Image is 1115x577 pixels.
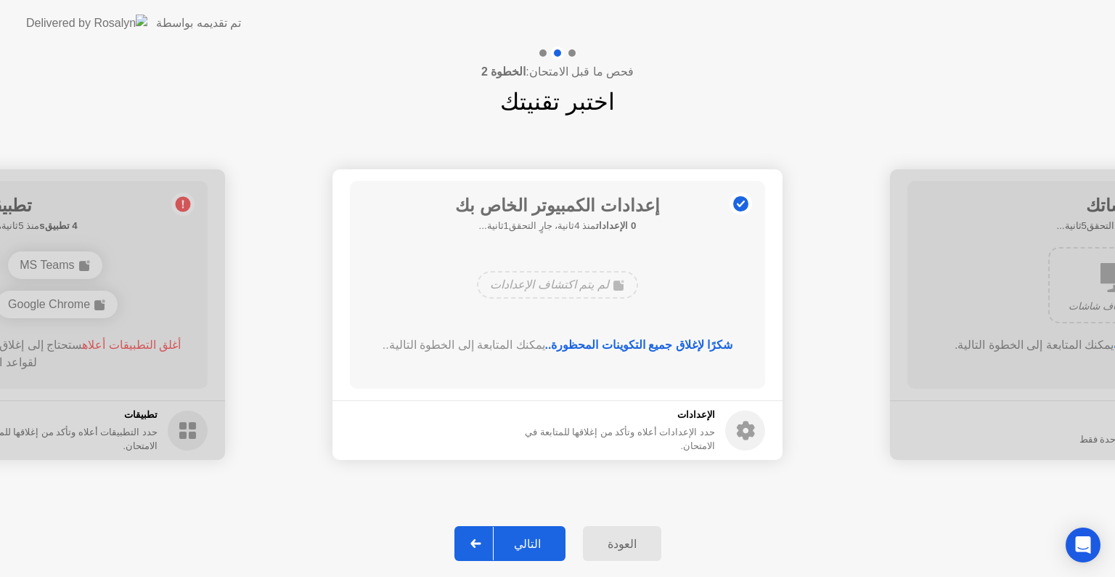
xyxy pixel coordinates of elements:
b: 0 الإعدادات [596,220,636,231]
div: العودة [587,537,657,551]
div: Open Intercom Messenger [1066,528,1100,562]
div: لم يتم اكتشاف الإعدادات [477,271,637,299]
h4: فحص ما قبل الامتحان: [481,63,634,81]
h1: إعدادات الكمبيوتر الخاص بك [455,193,660,219]
div: يمكنك المتابعة إلى الخطوة التالية.. [371,336,745,354]
div: تم تقديمه بواسطة [156,15,241,32]
img: Delivered by Rosalyn [26,15,147,31]
h5: منذ 4ثانية، جارٍ التحقق1ثانية... [455,219,660,233]
b: شكرًا لإغلاق جميع التكوينات المحظورة.. [545,339,733,351]
div: التالي [494,537,561,551]
button: العودة [583,526,661,561]
button: التالي [454,526,565,561]
b: الخطوة 2 [481,65,526,78]
h1: اختبر تقنيتك [500,84,615,119]
h5: الإعدادات [495,408,715,422]
div: حدد الإعدادات أعلاه وتأكد من إغلاقها للمتابعة في الامتحان. [495,425,715,453]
